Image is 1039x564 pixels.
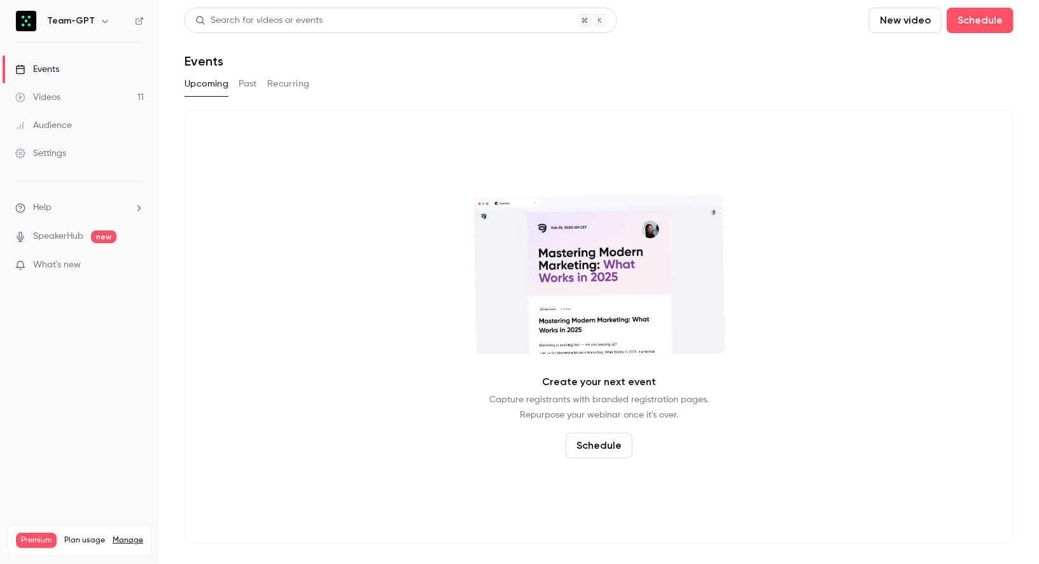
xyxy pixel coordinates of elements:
[15,201,144,215] li: help-dropdown-opener
[91,230,116,243] span: new
[15,119,72,132] div: Audience
[195,14,323,27] div: Search for videos or events
[185,74,228,94] button: Upcoming
[33,201,52,215] span: Help
[33,258,81,272] span: What's new
[129,260,144,271] iframe: Noticeable Trigger
[113,535,143,546] a: Manage
[947,8,1014,33] button: Schedule
[239,74,257,94] button: Past
[47,15,95,27] h6: Team-GPT
[64,535,105,546] span: Plan usage
[33,230,83,243] a: SpeakerHub
[185,53,223,69] h1: Events
[869,8,942,33] button: New video
[16,533,57,548] span: Premium
[16,11,36,31] img: Team-GPT
[15,91,60,104] div: Videos
[15,147,66,160] div: Settings
[542,374,656,390] p: Create your next event
[566,433,632,458] button: Schedule
[489,392,709,423] p: Capture registrants with branded registration pages. Repurpose your webinar once it's over.
[267,74,310,94] button: Recurring
[15,63,59,76] div: Events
